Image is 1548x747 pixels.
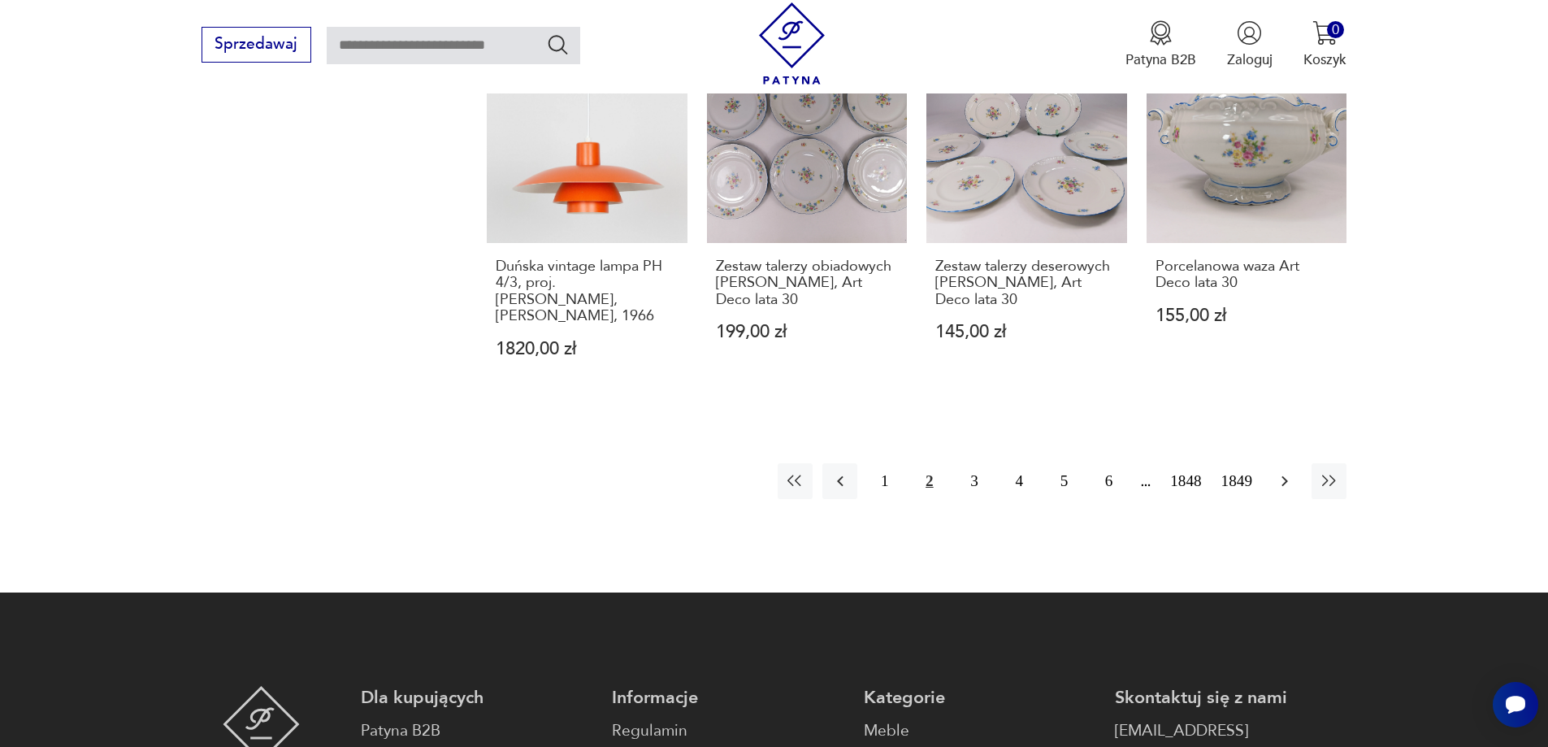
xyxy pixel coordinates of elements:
a: Zestaw talerzy obiadowych Felda Rohn, Art Deco lata 30Zestaw talerzy obiadowych [PERSON_NAME], Ar... [707,42,908,395]
a: Sprzedawaj [202,39,311,52]
button: Szukaj [546,33,570,56]
button: Sprzedawaj [202,27,311,63]
button: 5 [1047,463,1082,498]
p: 155,00 zł [1156,307,1338,324]
div: 0 [1327,21,1344,38]
p: Dla kupujących [361,686,592,710]
button: 1849 [1216,463,1257,498]
p: Koszyk [1303,50,1346,69]
img: Ikona koszyka [1312,20,1338,46]
p: Informacje [612,686,843,710]
img: Ikona medalu [1148,20,1173,46]
button: Zaloguj [1227,20,1273,69]
button: 1 [867,463,902,498]
img: Patyna - sklep z meblami i dekoracjami vintage [751,2,833,85]
a: Meble [864,719,1095,743]
p: 199,00 zł [716,324,899,341]
button: 1848 [1165,463,1206,498]
a: Ikona medaluPatyna B2B [1125,20,1196,69]
a: Porcelanowa waza Art Deco lata 30Porcelanowa waza Art Deco lata 30155,00 zł [1147,42,1347,395]
button: 0Koszyk [1303,20,1346,69]
img: Ikonka użytkownika [1237,20,1262,46]
button: 4 [1002,463,1037,498]
button: 6 [1091,463,1126,498]
p: Patyna B2B [1125,50,1196,69]
h3: Duńska vintage lampa PH 4/3, proj. [PERSON_NAME], [PERSON_NAME], 1966 [496,258,679,325]
p: 1820,00 zł [496,341,679,358]
a: Patyna B2B [361,719,592,743]
p: Skontaktuj się z nami [1115,686,1346,710]
p: Kategorie [864,686,1095,710]
a: Zestaw talerzy deserowych Felda Rohn, Art Deco lata 30Zestaw talerzy deserowych [PERSON_NAME], Ar... [926,42,1127,395]
h3: Zestaw talerzy deserowych [PERSON_NAME], Art Deco lata 30 [935,258,1118,308]
button: 3 [956,463,991,498]
button: 2 [912,463,947,498]
h3: Porcelanowa waza Art Deco lata 30 [1156,258,1338,292]
button: Patyna B2B [1125,20,1196,69]
h3: Zestaw talerzy obiadowych [PERSON_NAME], Art Deco lata 30 [716,258,899,308]
iframe: Smartsupp widget button [1493,682,1538,727]
a: KlasykDuńska vintage lampa PH 4/3, proj. Poul Henningsen, Louis Poulsen, 1966Duńska vintage lampa... [487,42,687,395]
p: 145,00 zł [935,324,1118,341]
a: Regulamin [612,719,843,743]
p: Zaloguj [1227,50,1273,69]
